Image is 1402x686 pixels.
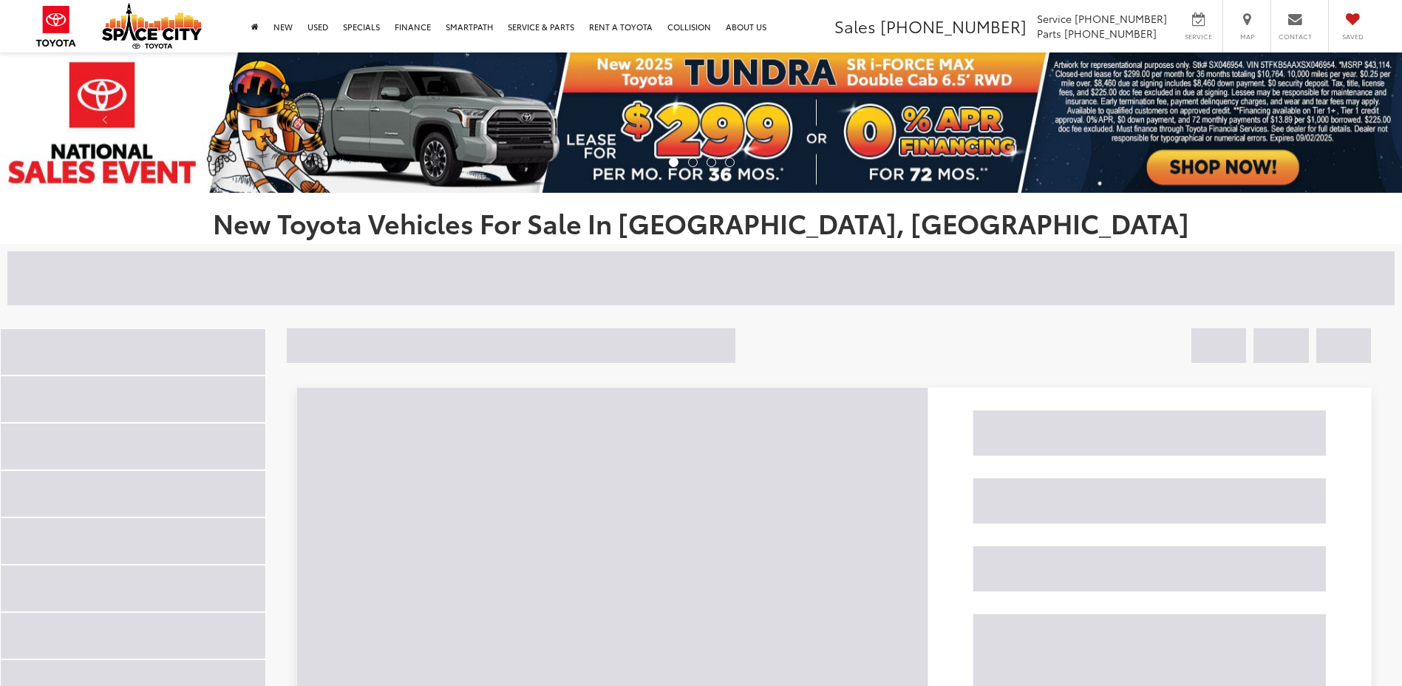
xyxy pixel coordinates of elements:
[1064,26,1157,41] span: [PHONE_NUMBER]
[1231,32,1263,41] span: Map
[1182,32,1215,41] span: Service
[1279,32,1312,41] span: Contact
[880,14,1027,38] span: [PHONE_NUMBER]
[102,3,202,49] img: Space City Toyota
[1336,32,1369,41] span: Saved
[1037,26,1061,41] span: Parts
[834,14,876,38] span: Sales
[1075,11,1167,26] span: [PHONE_NUMBER]
[1037,11,1072,26] span: Service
